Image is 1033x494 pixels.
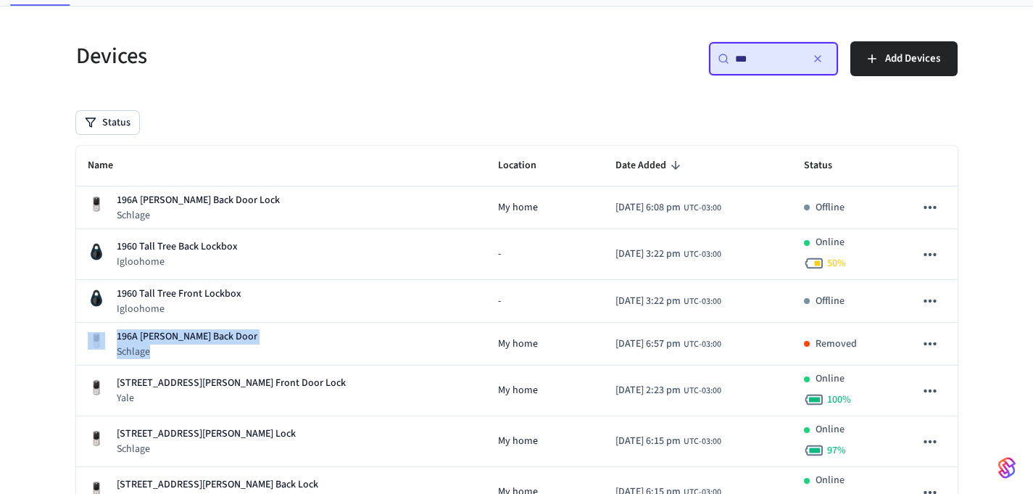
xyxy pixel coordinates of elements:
span: Status [804,155,851,177]
span: UTC-03:00 [684,338,721,351]
p: 1960 Tall Tree Front Lockbox [117,287,241,302]
span: My home [498,337,538,352]
span: [DATE] 6:08 pm [615,200,681,215]
span: My home [498,383,538,398]
img: Yale Assure Touchscreen Wifi Smart Lock, Satin Nickel, Front [88,379,105,397]
img: Yale Assure Touchscreen Wifi Smart Lock, Satin Nickel, Front [88,430,105,448]
p: Online [816,422,845,437]
img: Yale Assure Touchscreen Wifi Smart Lock, Satin Nickel, Front [88,332,105,350]
div: America/Bahia [615,337,721,352]
button: Add Devices [850,41,958,76]
h5: Devices [76,41,508,71]
span: [DATE] 6:57 pm [615,337,681,352]
span: [DATE] 3:22 pm [615,294,681,309]
p: Schlage [117,208,280,223]
p: Igloohome [117,302,241,316]
span: Location [498,155,555,177]
p: Online [816,235,845,250]
p: Online [816,473,845,488]
span: - [498,247,501,262]
span: UTC-03:00 [684,384,721,398]
img: igloohome_sk3e [88,243,105,260]
span: 97 % [827,443,846,458]
div: America/Bahia [615,247,721,262]
p: Schlage [117,345,257,359]
div: America/Bahia [615,434,721,449]
img: SeamLogoGradient.69752ec5.svg [998,456,1016,479]
p: 196A [PERSON_NAME] Back Door [117,329,257,345]
p: Online [816,371,845,387]
span: UTC-03:00 [684,295,721,308]
span: UTC-03:00 [684,202,721,215]
p: 1960 Tall Tree Back Lockbox [117,239,238,255]
p: Offline [816,200,845,215]
span: Add Devices [885,49,940,68]
button: Status [76,111,139,134]
p: Removed [816,337,857,352]
div: America/Bahia [615,383,721,398]
p: [STREET_ADDRESS][PERSON_NAME] Lock [117,427,296,442]
p: 196A [PERSON_NAME] Back Door Lock [117,193,280,208]
span: Date Added [615,155,685,177]
div: America/Bahia [615,200,721,215]
p: Yale [117,391,346,406]
span: UTC-03:00 [684,435,721,448]
span: UTC-03:00 [684,248,721,261]
span: My home [498,200,538,215]
span: [DATE] 6:15 pm [615,434,681,449]
span: [DATE] 2:23 pm [615,383,681,398]
span: Name [88,155,132,177]
p: [STREET_ADDRESS][PERSON_NAME] Front Door Lock [117,376,346,391]
span: - [498,294,501,309]
p: [STREET_ADDRESS][PERSON_NAME] Back Lock [117,477,318,493]
p: Igloohome [117,255,238,269]
div: America/Bahia [615,294,721,309]
span: 50 % [827,256,846,271]
p: Schlage [117,442,296,456]
img: Yale Assure Touchscreen Wifi Smart Lock, Satin Nickel, Front [88,196,105,213]
span: [DATE] 3:22 pm [615,247,681,262]
img: igloohome_sk3e [88,289,105,307]
span: My home [498,434,538,449]
span: 100 % [827,392,851,407]
p: Offline [816,294,845,309]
